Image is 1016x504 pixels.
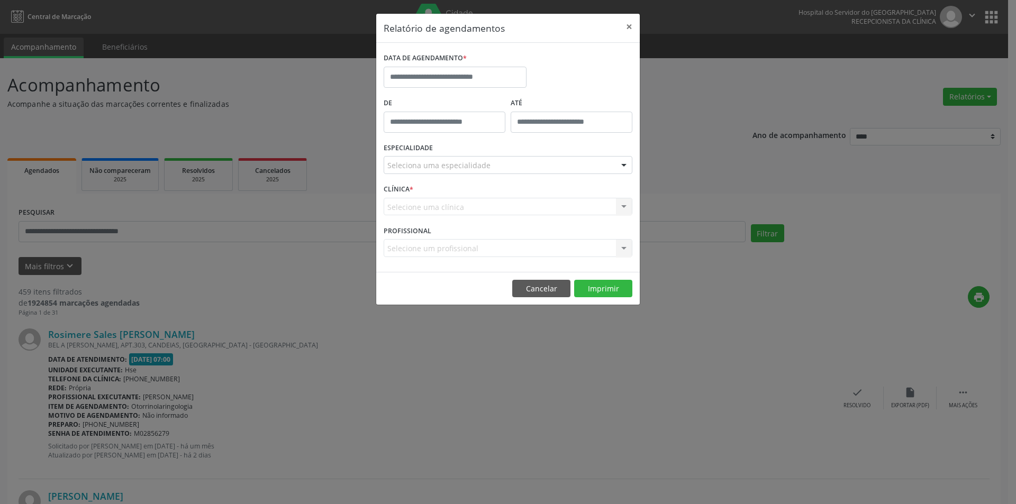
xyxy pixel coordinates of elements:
[384,223,431,239] label: PROFISSIONAL
[384,21,505,35] h5: Relatório de agendamentos
[384,50,467,67] label: DATA DE AGENDAMENTO
[384,181,413,198] label: CLÍNICA
[384,140,433,157] label: ESPECIALIDADE
[387,160,491,171] span: Seleciona uma especialidade
[384,95,505,112] label: De
[512,280,570,298] button: Cancelar
[574,280,632,298] button: Imprimir
[619,14,640,40] button: Close
[511,95,632,112] label: ATÉ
